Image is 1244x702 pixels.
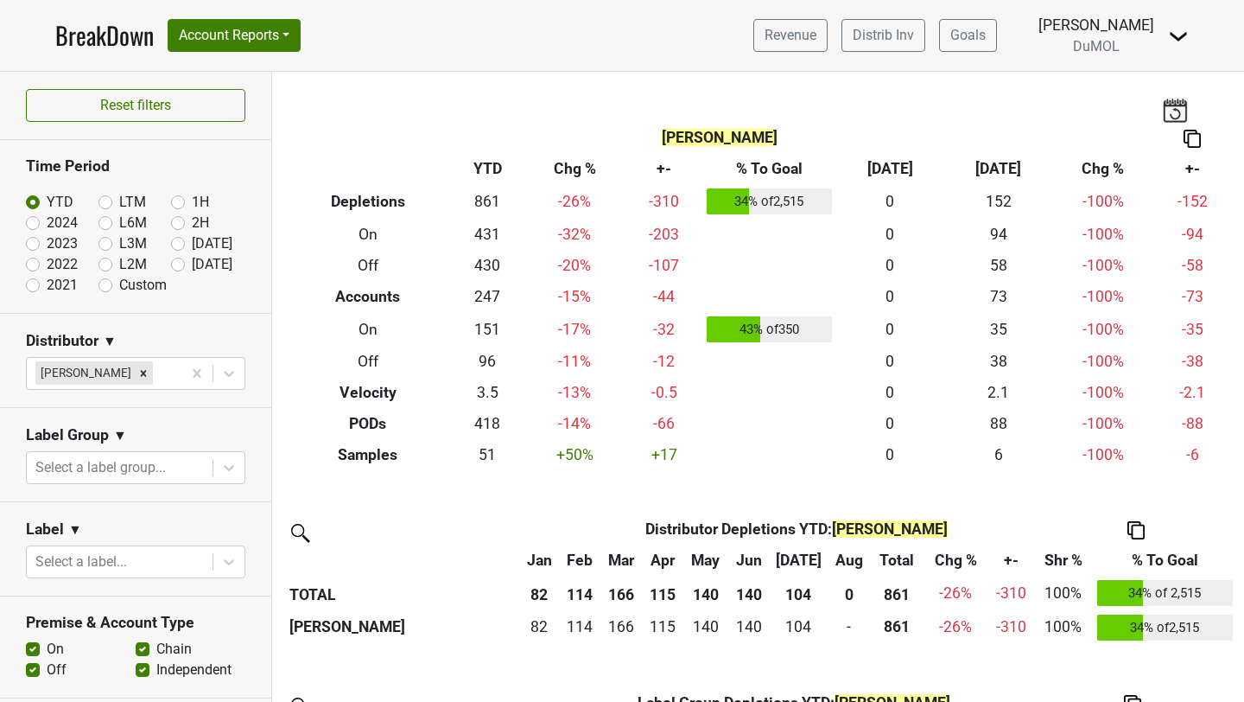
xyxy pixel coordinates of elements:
[625,219,702,250] td: -203
[625,439,702,470] td: +17
[625,154,702,185] th: +-
[285,518,313,546] img: filter
[450,408,524,439] td: 418
[870,576,923,610] th: 861
[1184,130,1201,148] img: Copy to clipboard
[662,129,777,146] span: [PERSON_NAME]
[944,439,1052,470] td: 6
[103,331,117,352] span: ▼
[643,576,683,610] th: 115
[923,610,988,645] td: -26 %
[625,347,702,378] td: -12
[285,185,450,220] th: Depletions
[1154,185,1231,220] td: -152
[134,361,153,384] div: Remove Wilson Daniels
[285,408,450,439] th: PODs
[519,610,559,645] td: 81.668
[1154,378,1231,409] td: -2.1
[47,639,64,660] label: On
[285,347,450,378] th: Off
[1162,98,1188,122] img: last_updated_date
[944,281,1052,312] td: 73
[450,439,524,470] td: 51
[835,312,943,347] td: 0
[524,154,625,185] th: Chg %
[113,425,127,446] span: ▼
[835,378,943,409] td: 0
[559,576,600,610] th: 114
[988,545,1035,576] th: +-: activate to sort column ascending
[285,281,450,312] th: Accounts
[841,19,925,52] a: Distrib Inv
[874,616,919,638] div: 861
[285,610,519,645] th: [PERSON_NAME]
[944,154,1052,185] th: [DATE]
[996,584,1026,602] span: -310
[524,250,625,281] td: -20 %
[524,347,625,378] td: -11 %
[524,378,625,409] td: -13 %
[600,576,642,610] th: 166
[835,408,943,439] td: 0
[944,347,1052,378] td: 38
[47,233,78,254] label: 2023
[168,19,301,52] button: Account Reports
[944,312,1052,347] td: 35
[1052,154,1153,185] th: Chg %
[285,439,450,470] th: Samples
[119,254,147,275] label: L2M
[835,281,943,312] td: 0
[285,378,450,409] th: Velocity
[604,616,638,638] div: 166
[47,275,78,296] label: 2021
[1168,26,1189,47] img: Dropdown Menu
[192,192,209,213] label: 1H
[1093,545,1237,576] th: % To Goal: activate to sort column ascending
[450,312,524,347] td: 151
[1154,408,1231,439] td: -88
[835,347,943,378] td: 0
[450,378,524,409] td: 3.5
[192,213,209,233] label: 2H
[192,233,232,254] label: [DATE]
[1052,347,1153,378] td: -100 %
[1154,312,1231,347] td: -35
[119,192,146,213] label: LTM
[828,576,870,610] th: 0
[26,426,109,444] h3: Label Group
[769,610,828,645] td: 104.167
[728,576,769,610] th: 140
[450,281,524,312] td: 247
[835,219,943,250] td: 0
[1154,154,1231,185] th: +-
[1154,281,1231,312] td: -73
[1154,250,1231,281] td: -58
[1154,347,1231,378] td: -38
[1154,219,1231,250] td: -94
[450,185,524,220] td: 861
[1052,281,1153,312] td: -100 %
[285,576,519,610] th: TOTAL
[769,576,828,610] th: 104
[944,378,1052,409] td: 2.1
[1154,439,1231,470] td: -6
[1034,545,1093,576] th: Shr %: activate to sort column ascending
[519,545,559,576] th: Jan: activate to sort column ascending
[26,614,245,632] h3: Premise & Account Type
[944,250,1052,281] td: 58
[1034,610,1093,645] td: 100%
[828,545,870,576] th: Aug: activate to sort column ascending
[944,408,1052,439] td: 88
[728,545,769,576] th: Jun: activate to sort column ascending
[683,576,729,610] th: 140
[285,219,450,250] th: On
[26,89,245,122] button: Reset filters
[450,250,524,281] td: 430
[1052,312,1153,347] td: -100 %
[625,281,702,312] td: -44
[450,347,524,378] td: 96
[687,616,724,638] div: 140
[600,610,642,645] td: 166.334
[828,610,870,645] td: 0
[47,660,67,680] label: Off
